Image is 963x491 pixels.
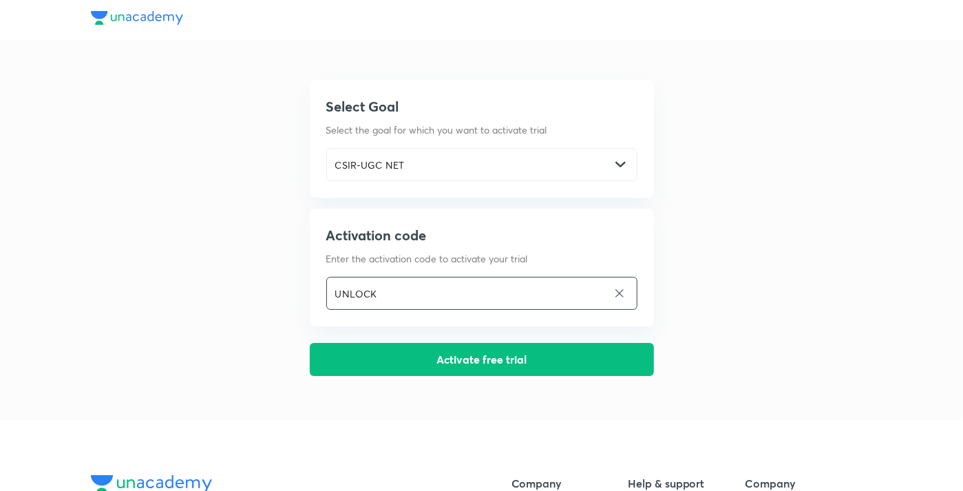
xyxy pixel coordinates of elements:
input: Enter activation code [327,280,608,308]
input: Select goal [327,151,611,179]
h5: Activation code [326,225,637,246]
h5: Select Goal [326,96,637,117]
p: Select the goal for which you want to activate trial [326,123,637,137]
p: Enter the activation code to activate your trial [326,251,637,266]
button: Activate free trial [310,343,654,376]
a: Unacademy [91,11,183,28]
img: - [615,160,625,169]
img: Unacademy [91,11,183,25]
